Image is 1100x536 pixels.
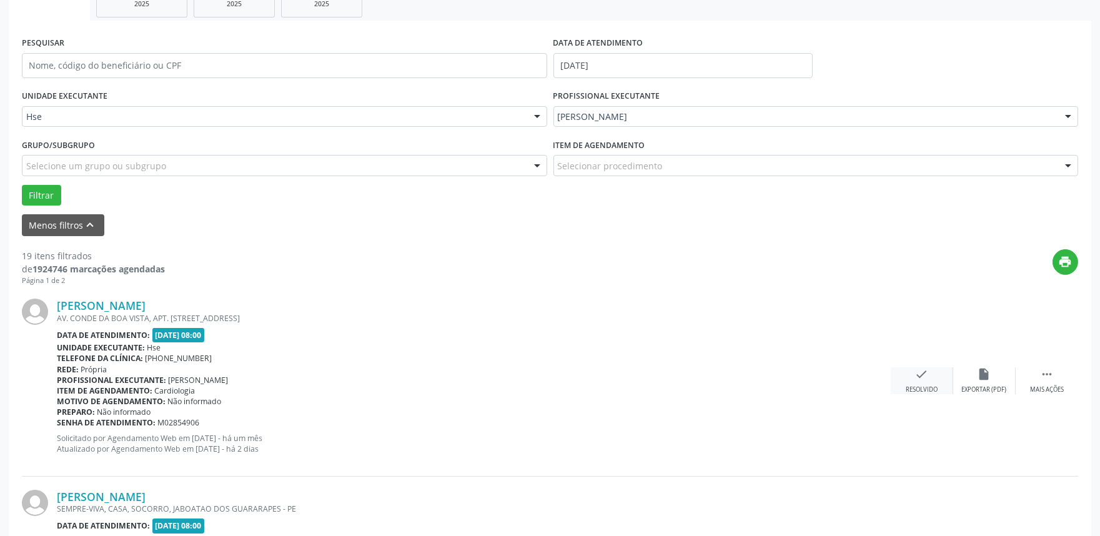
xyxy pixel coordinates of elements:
i: keyboard_arrow_up [84,218,97,232]
a: [PERSON_NAME] [57,299,146,312]
span: Cardiologia [155,385,196,396]
img: img [22,299,48,325]
div: SEMPRE-VIVA, CASA, SOCORRO, JABOATAO DOS GUARARAPES - PE [57,504,891,514]
span: [DATE] 08:00 [152,519,205,533]
b: Senha de atendimento: [57,417,156,428]
span: Hse [26,111,522,123]
label: Grupo/Subgrupo [22,136,95,155]
span: M02854906 [158,417,200,428]
label: PROFISSIONAL EXECUTANTE [553,87,660,106]
a: [PERSON_NAME] [57,490,146,504]
button: Menos filtroskeyboard_arrow_up [22,214,104,236]
b: Data de atendimento: [57,520,150,531]
i: print [1059,255,1073,269]
label: UNIDADE EXECUTANTE [22,87,107,106]
span: Selecione um grupo ou subgrupo [26,159,166,172]
div: AV. CONDE DA BOA VISTA, APT. [STREET_ADDRESS] [57,313,891,324]
i: insert_drive_file [978,367,991,381]
b: Item de agendamento: [57,385,152,396]
span: [PHONE_NUMBER] [146,353,212,364]
b: Preparo: [57,407,95,417]
b: Rede: [57,364,79,375]
img: img [22,490,48,516]
p: Solicitado por Agendamento Web em [DATE] - há um mês Atualizado por Agendamento Web em [DATE] - h... [57,433,891,454]
span: [DATE] 08:00 [152,328,205,342]
div: Exportar (PDF) [962,385,1007,394]
label: DATA DE ATENDIMENTO [553,34,643,53]
span: Própria [81,364,107,375]
span: [PERSON_NAME] [169,375,229,385]
div: Mais ações [1030,385,1064,394]
div: de [22,262,165,275]
input: Selecione um intervalo [553,53,813,78]
button: Filtrar [22,185,61,206]
div: Página 1 de 2 [22,275,165,286]
span: Não informado [168,396,222,407]
span: Selecionar procedimento [558,159,663,172]
b: Unidade executante: [57,342,145,353]
i: check [915,367,929,381]
b: Motivo de agendamento: [57,396,166,407]
label: PESQUISAR [22,34,64,53]
input: Nome, código do beneficiário ou CPF [22,53,547,78]
button: print [1053,249,1078,275]
b: Data de atendimento: [57,330,150,340]
strong: 1924746 marcações agendadas [32,263,165,275]
div: Resolvido [906,385,938,394]
label: Item de agendamento [553,136,645,155]
span: [PERSON_NAME] [558,111,1053,123]
b: Profissional executante: [57,375,166,385]
span: Hse [147,342,161,353]
i:  [1040,367,1054,381]
div: 19 itens filtrados [22,249,165,262]
b: Telefone da clínica: [57,353,143,364]
span: Não informado [97,407,151,417]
